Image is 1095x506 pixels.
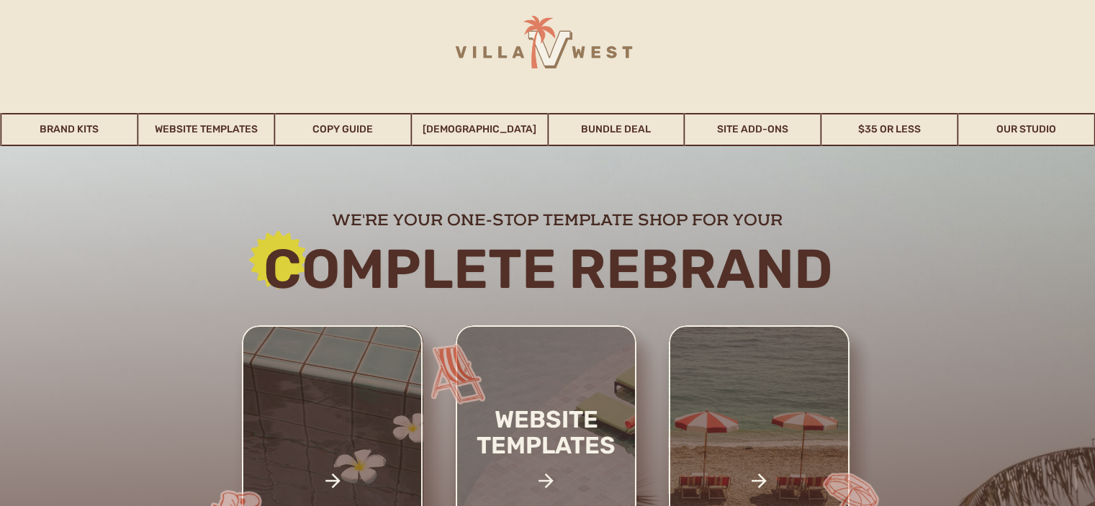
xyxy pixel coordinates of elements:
a: website templates [452,407,641,489]
a: Our Studio [959,113,1094,146]
a: Brand Kits [2,113,138,146]
a: Copy Guide [275,113,410,146]
a: $35 or Less [822,113,957,146]
a: Bundle Deal [549,113,684,146]
h2: Complete rebrand [159,240,937,298]
a: Site Add-Ons [685,113,821,146]
a: Website Templates [138,113,274,146]
a: [DEMOGRAPHIC_DATA] [412,113,547,146]
h2: we're your one-stop template shop for your [230,209,886,227]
